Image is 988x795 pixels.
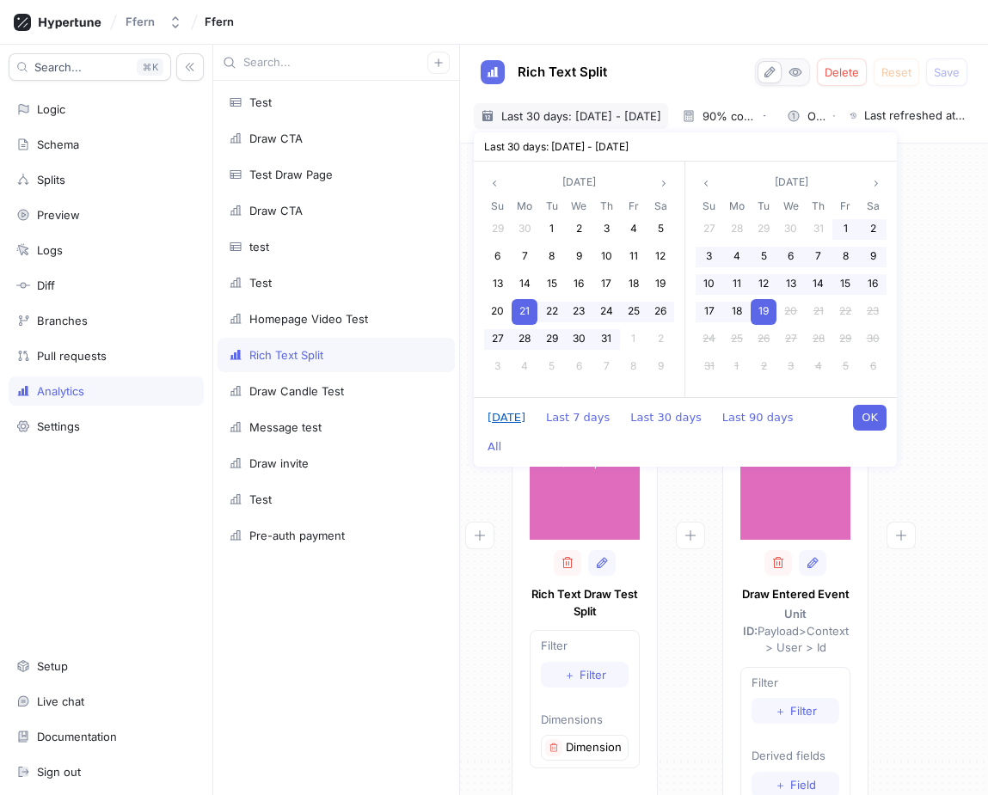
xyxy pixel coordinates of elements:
[703,332,715,345] span: 24
[512,354,537,380] div: 4
[593,299,619,325] div: 24
[859,298,887,326] div: 23 Aug 2025
[621,217,647,242] div: 4
[696,216,723,243] div: 27 Jul 2025
[777,353,805,381] div: 03 Sep 2025
[778,217,804,242] div: 30
[518,65,607,79] span: Rich Text Split
[723,326,751,353] div: 25 Aug 2025
[604,222,610,235] span: 3
[566,216,593,243] div: 02 Jul 2025
[620,298,647,326] div: 25 Jul 2025
[733,249,740,262] span: 4
[853,405,887,431] button: OK
[576,249,582,262] span: 9
[870,222,876,235] span: 2
[37,730,117,743] div: Documentation
[724,217,750,242] div: 28
[934,67,960,77] span: Save
[788,359,794,372] span: 3
[538,243,566,271] div: 08 Jul 2025
[784,222,797,235] span: 30
[723,271,751,298] div: 11 Aug 2025
[832,299,858,325] div: 22
[538,271,566,298] div: 15 Jul 2025
[805,353,832,381] div: 04 Sep 2025
[881,67,911,77] span: Reset
[479,434,510,460] button: All
[573,332,586,345] span: 30
[601,249,612,262] span: 10
[870,249,876,262] span: 9
[566,271,593,298] div: 16 Jul 2025
[761,249,767,262] span: 5
[658,359,664,372] span: 9
[777,271,805,298] div: 13 Aug 2025
[576,222,582,235] span: 2
[697,272,722,297] div: 10
[485,354,511,380] div: 3
[703,277,715,290] span: 10
[768,172,815,193] button: [DATE]
[485,244,511,270] div: 6
[859,353,887,381] div: 06 Sep 2025
[243,54,427,71] input: Search...
[696,172,716,193] button: angle left
[750,243,777,271] div: 05 Aug 2025
[832,244,858,270] div: 8
[832,217,858,242] div: 1
[806,354,832,380] div: 4
[485,327,511,352] div: 27
[647,354,673,380] div: 9
[859,326,887,353] div: 30 Aug 2025
[485,272,511,297] div: 13
[600,304,613,317] span: 24
[723,298,751,326] div: 18 Aug 2025
[564,670,575,680] span: ＋
[538,216,566,243] div: 01 Jul 2025
[752,698,839,724] button: ＋Filter
[697,299,722,325] div: 17
[592,271,620,298] div: 17 Jul 2025
[867,332,880,345] span: 30
[647,353,674,381] div: 09 Aug 2025
[777,243,805,271] div: 06 Aug 2025
[566,353,593,381] div: 06 Aug 2025
[137,58,163,76] div: K
[696,298,723,326] div: 17 Aug 2025
[805,243,832,271] div: 07 Aug 2025
[806,272,832,297] div: 14
[647,326,674,353] div: 02 Aug 2025
[647,217,673,242] div: 5
[832,298,860,326] div: 22 Aug 2025
[751,299,776,325] div: 19
[832,353,860,381] div: 05 Sep 2025
[807,111,825,122] div: One-sided
[647,216,674,243] div: 05 Jul 2025
[775,706,786,716] span: ＋
[489,178,500,188] svg: angle left
[697,354,722,380] div: 31
[860,272,886,297] div: 16
[724,272,750,297] div: 11
[512,353,539,381] div: 04 Aug 2025
[658,332,664,345] span: 2
[539,299,565,325] div: 22
[593,244,619,270] div: 10
[731,222,743,235] span: 28
[697,327,722,352] div: 24
[647,244,673,270] div: 12
[484,271,512,298] div: 13 Jul 2025
[840,277,850,290] span: 15
[647,298,674,326] div: 26 Jul 2025
[806,244,832,270] div: 7
[539,217,565,242] div: 1
[723,243,751,271] div: 04 Aug 2025
[784,304,797,317] span: 20
[832,243,860,271] div: 08 Aug 2025
[815,359,822,372] span: 4
[813,277,824,290] span: 14
[512,243,539,271] div: 07 Jul 2025
[9,53,171,81] button: Search...K
[751,244,776,270] div: 5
